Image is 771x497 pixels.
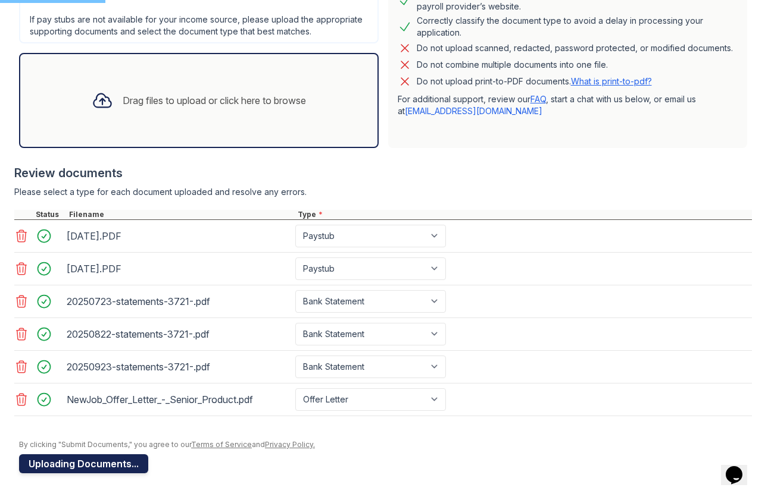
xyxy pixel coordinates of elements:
[417,15,738,39] div: Correctly classify the document type to avoid a delay in processing your application.
[33,210,67,219] div: Status
[67,227,291,246] div: [DATE].PDF
[19,454,148,473] button: Uploading Documents...
[123,93,306,108] div: Drag files to upload or click here to browse
[191,440,252,449] a: Terms of Service
[67,292,291,311] div: 20250723-statements-3721-.pdf
[295,210,752,219] div: Type
[67,325,291,344] div: 20250822-statements-3721-.pdf
[571,76,652,86] a: What is print-to-pdf?
[14,186,752,198] div: Please select a type for each document uploaded and resolve any errors.
[67,390,291,409] div: NewJob_Offer_Letter_-_Senior_Product.pdf
[67,210,295,219] div: Filename
[417,58,608,72] div: Do not combine multiple documents into one file.
[19,440,752,449] div: By clicking "Submit Documents," you agree to our and
[530,94,546,104] a: FAQ
[721,449,759,485] iframe: chat widget
[14,165,752,181] div: Review documents
[417,41,733,55] div: Do not upload scanned, redacted, password protected, or modified documents.
[67,357,291,376] div: 20250923-statements-3721-.pdf
[417,76,652,87] p: Do not upload print-to-PDF documents.
[67,259,291,278] div: [DATE].PDF
[398,93,738,117] p: For additional support, review our , start a chat with us below, or email us at
[265,440,315,449] a: Privacy Policy.
[405,106,542,116] a: [EMAIL_ADDRESS][DOMAIN_NAME]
